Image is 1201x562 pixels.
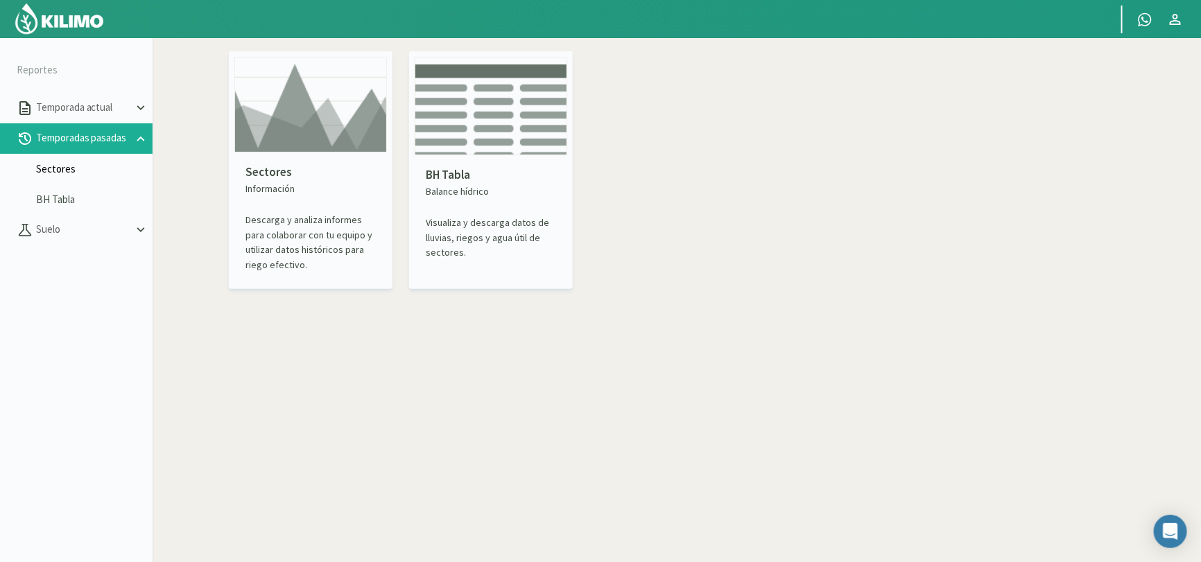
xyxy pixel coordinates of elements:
[409,51,573,289] kil-reports-card: past-seasons-summary.SECOND_CARD.TITLE
[245,164,376,182] p: Sectores
[415,57,567,155] img: card thumbnail
[245,182,376,196] p: Información
[33,222,133,238] p: Suelo
[33,130,133,146] p: Temporadas pasadas
[229,51,392,289] kil-reports-card: past-seasons-summary.PLOTS
[234,57,387,152] img: card thumbnail
[14,2,105,35] img: Kilimo
[426,184,556,199] p: Balance hídrico
[36,163,153,175] a: Sectores
[33,100,133,116] p: Temporada actual
[245,213,376,272] p: Descarga y analiza informes para colaborar con tu equipo y utilizar datos históricos para riego e...
[426,166,556,184] p: BH Tabla
[36,193,153,206] a: BH Tabla
[426,216,556,260] p: Visualiza y descarga datos de lluvias, riegos y agua útil de sectores.
[1154,515,1187,548] div: Open Intercom Messenger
